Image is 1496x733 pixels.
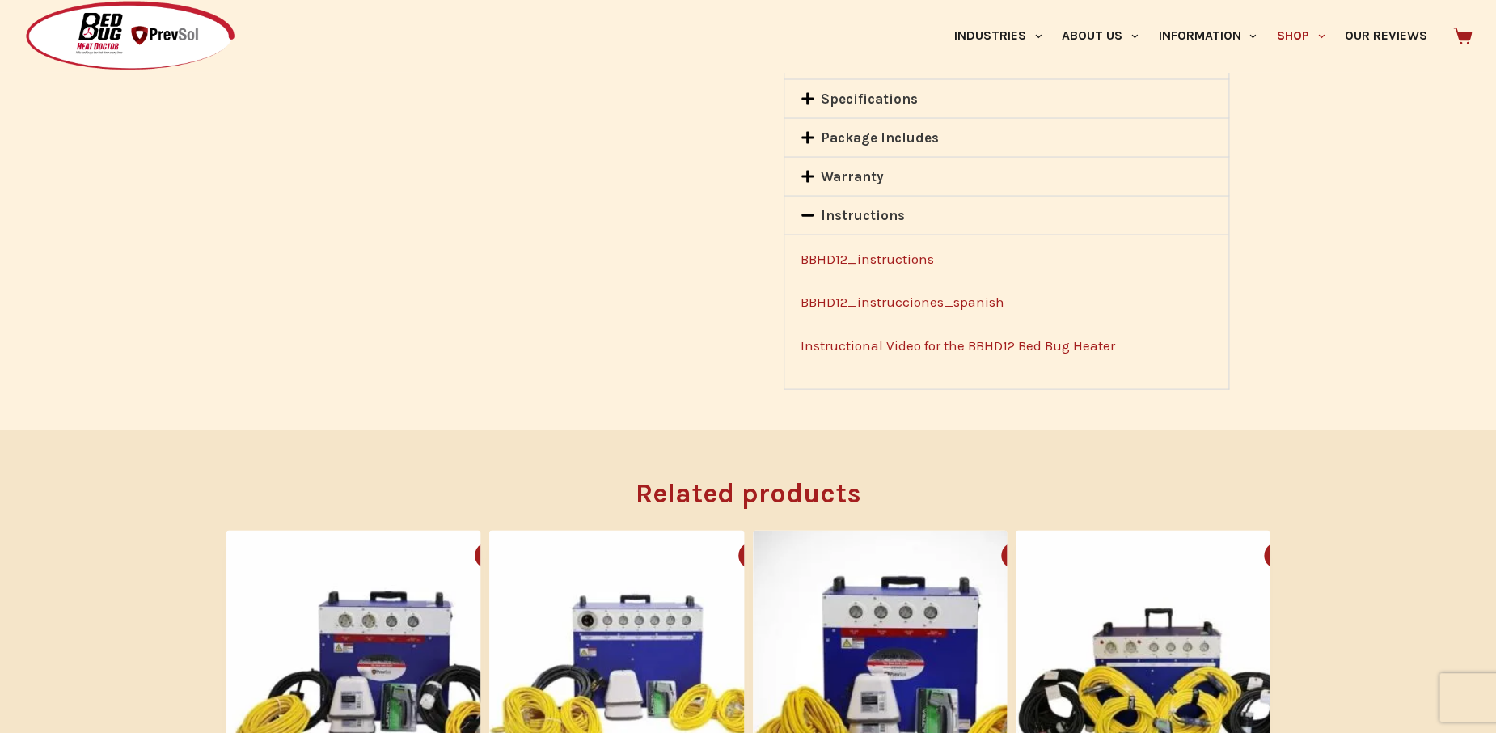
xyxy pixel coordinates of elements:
button: Open LiveChat chat widget [13,6,61,55]
a: BBHD12_instructions [801,250,934,266]
button: Quick view toggle [738,542,764,568]
a: Specifications [821,90,918,106]
button: Quick view toggle [1001,542,1027,568]
div: Warranty [784,157,1228,195]
div: Specifications [784,79,1228,117]
a: Package Includes [821,129,939,145]
a: Warranty [821,167,884,184]
div: Package Includes [784,118,1228,156]
button: Quick view toggle [475,542,501,568]
a: Instructions [821,206,905,222]
h2: Related products [226,472,1270,514]
div: Instructions [784,234,1228,389]
a: Instructional Video for the BBHD12 Bed Bug Heater [801,337,1115,353]
div: Instructions [784,196,1228,234]
button: Quick view toggle [1264,542,1290,568]
a: BBHD12_instrucciones_spanish [801,293,1004,309]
